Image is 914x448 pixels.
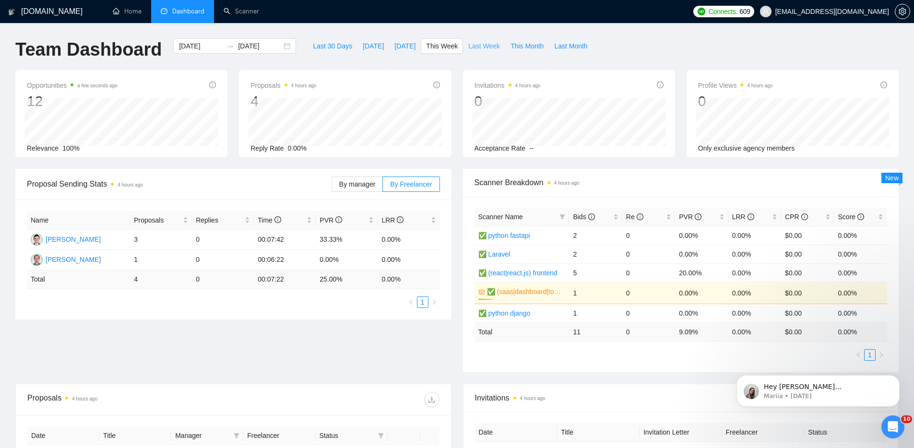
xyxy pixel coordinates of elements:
time: 4 hours ago [520,396,546,401]
span: Manager [175,430,230,441]
td: 0.00% [378,230,439,250]
td: $0.00 [781,226,834,245]
span: Relevance [27,144,59,152]
td: 1 [569,304,622,322]
td: 0 [622,263,675,282]
span: info-circle [857,213,864,220]
td: 0.00% [834,263,887,282]
span: filter [559,214,565,220]
th: Proposals [130,211,192,230]
td: 0.00% [675,282,728,304]
td: 0 [622,282,675,304]
li: Previous Page [405,296,417,308]
span: Time [258,216,281,224]
td: 00:07:42 [254,230,316,250]
span: Reply Rate [250,144,284,152]
button: Last 30 Days [308,38,357,54]
a: 1 [417,297,428,307]
span: New [885,174,899,182]
td: 1 [130,250,192,270]
span: crown [478,288,485,295]
span: 100% [62,144,80,152]
span: dashboard [161,8,167,14]
td: 0.00% [675,245,728,263]
p: Message from Mariia, sent 2d ago [42,37,166,46]
th: Status [804,423,887,442]
span: info-circle [397,216,404,223]
td: 0.00% [728,263,781,282]
td: 0.00% [834,304,887,322]
span: By manager [339,180,375,188]
span: right [878,352,884,358]
time: 4 hours ago [291,83,317,88]
span: Connects: [709,6,737,17]
time: 4 hours ago [515,83,541,88]
td: 2 [569,226,622,245]
span: filter [378,433,384,438]
button: Last Month [549,38,593,54]
span: left [855,352,861,358]
td: 0.00% [834,282,887,304]
div: Proposals [27,392,233,407]
th: Replies [192,211,254,230]
span: Hey [PERSON_NAME][EMAIL_ADDRESS][DOMAIN_NAME], Looks like your Upwork agency Zimalab ❄️ Web Apps,... [42,28,164,188]
td: 0 [622,226,675,245]
span: CPR [785,213,807,221]
span: filter [234,433,239,438]
span: Proposals [250,80,316,91]
a: ✅ Laravel [478,250,510,258]
time: 4 hours ago [118,182,143,188]
span: to [226,42,234,50]
div: 0 [698,92,773,110]
td: $0.00 [781,282,834,304]
span: LRR [381,216,404,224]
span: user [762,8,769,15]
div: [PERSON_NAME] [46,234,101,245]
span: Status [319,430,374,441]
span: This Week [426,41,458,51]
td: 1 [569,282,622,304]
th: Invitation Letter [640,423,722,442]
span: Scanner Name [478,213,523,221]
td: 0 [192,270,254,289]
span: Re [626,213,643,221]
span: Proposals [134,215,181,225]
td: Total [27,270,130,289]
span: right [431,299,437,305]
li: 1 [417,296,428,308]
td: $0.00 [781,263,834,282]
span: Last Week [468,41,500,51]
span: info-circle [880,82,887,88]
td: $0.00 [781,304,834,322]
th: Manager [171,426,243,445]
span: filter [232,428,241,443]
span: Acceptance Rate [475,144,526,152]
td: 9.09 % [675,322,728,341]
td: 0.00% [316,250,378,270]
span: info-circle [657,82,664,88]
span: By Freelancer [390,180,432,188]
time: 4 hours ago [554,180,580,186]
span: Scanner Breakdown [475,177,888,189]
span: swap-right [226,42,234,50]
th: Freelancer [243,426,315,445]
a: ✅ python django [478,309,531,317]
td: 00:06:22 [254,250,316,270]
span: PVR [320,216,342,224]
time: a few seconds ago [77,83,117,88]
td: 0 [622,304,675,322]
button: Last Week [463,38,505,54]
span: LRR [732,213,754,221]
span: info-circle [748,213,754,220]
td: 0 [622,245,675,263]
td: 0 [622,322,675,341]
div: 4 [250,92,316,110]
button: right [876,349,887,361]
td: 4 [130,270,192,289]
li: Next Page [428,296,440,308]
td: 00:07:22 [254,270,316,289]
li: Next Page [876,349,887,361]
td: 0 [192,250,254,270]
